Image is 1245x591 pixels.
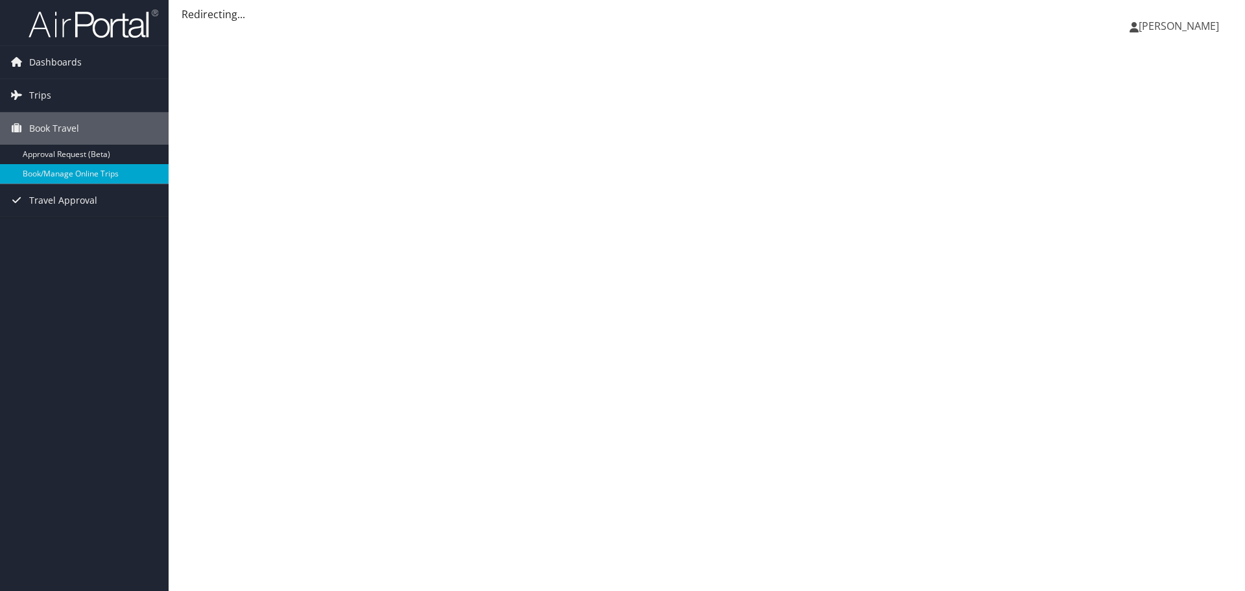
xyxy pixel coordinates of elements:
[29,79,51,112] span: Trips
[182,6,1232,22] div: Redirecting...
[1130,6,1232,45] a: [PERSON_NAME]
[29,46,82,78] span: Dashboards
[1139,19,1219,33] span: [PERSON_NAME]
[29,8,158,39] img: airportal-logo.png
[29,184,97,217] span: Travel Approval
[29,112,79,145] span: Book Travel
